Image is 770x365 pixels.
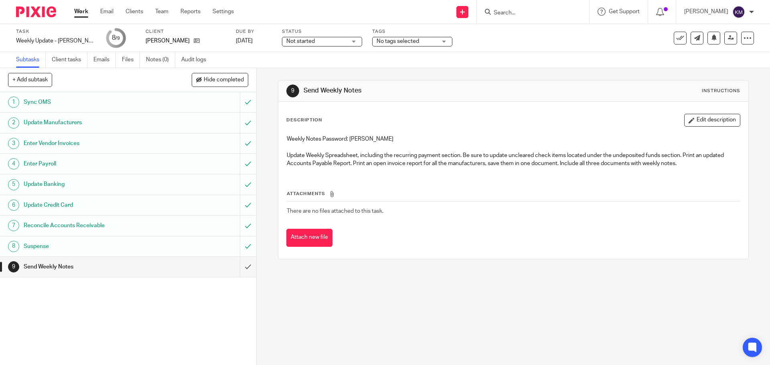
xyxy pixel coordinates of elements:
[702,88,740,94] div: Instructions
[24,117,162,129] h1: Update Manufacturers
[493,10,565,17] input: Search
[8,220,19,231] div: 7
[684,8,728,16] p: [PERSON_NAME]
[16,37,96,45] div: Weekly Update - [PERSON_NAME]
[16,37,96,45] div: Weekly Update - Carter
[287,135,740,143] p: Weekly Notes Password: [PERSON_NAME]
[8,97,19,108] div: 1
[24,158,162,170] h1: Enter Payroll
[8,117,19,129] div: 2
[287,151,740,168] p: Update Weekly Spreadsheet, including the recurring payment section. Be sure to update uncleared c...
[155,8,168,16] a: Team
[8,179,19,190] div: 5
[377,38,419,44] span: No tags selected
[16,6,56,17] img: Pixie
[609,9,640,14] span: Get Support
[16,28,96,35] label: Task
[52,52,87,68] a: Client tasks
[304,87,531,95] h1: Send Weekly Notes
[684,114,740,127] button: Edit description
[24,261,162,273] h1: Send Weekly Notes
[282,28,362,35] label: Status
[180,8,201,16] a: Reports
[286,38,315,44] span: Not started
[8,241,19,252] div: 8
[24,96,162,108] h1: Sync OMS
[146,28,226,35] label: Client
[192,73,248,87] button: Hide completed
[287,192,325,196] span: Attachments
[286,117,322,123] p: Description
[126,8,143,16] a: Clients
[8,138,19,149] div: 3
[8,261,19,272] div: 9
[115,36,120,40] small: /9
[236,28,272,35] label: Due by
[181,52,212,68] a: Audit logs
[286,229,332,247] button: Attach new file
[146,52,175,68] a: Notes (0)
[100,8,113,16] a: Email
[74,8,88,16] a: Work
[8,200,19,211] div: 6
[372,28,452,35] label: Tags
[24,137,162,149] h1: Enter Vendor Invoices
[287,208,383,214] span: There are no files attached to this task.
[24,220,162,232] h1: Reconcile Accounts Receivable
[122,52,140,68] a: Files
[204,77,244,83] span: Hide completed
[286,85,299,97] div: 9
[8,158,19,169] div: 4
[236,38,253,44] span: [DATE]
[112,33,120,42] div: 8
[213,8,234,16] a: Settings
[24,199,162,211] h1: Update Credit Card
[146,37,190,45] p: [PERSON_NAME]
[24,240,162,252] h1: Suspense
[8,73,52,87] button: + Add subtask
[732,6,745,18] img: svg%3E
[24,178,162,190] h1: Update Banking
[93,52,116,68] a: Emails
[16,52,46,68] a: Subtasks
